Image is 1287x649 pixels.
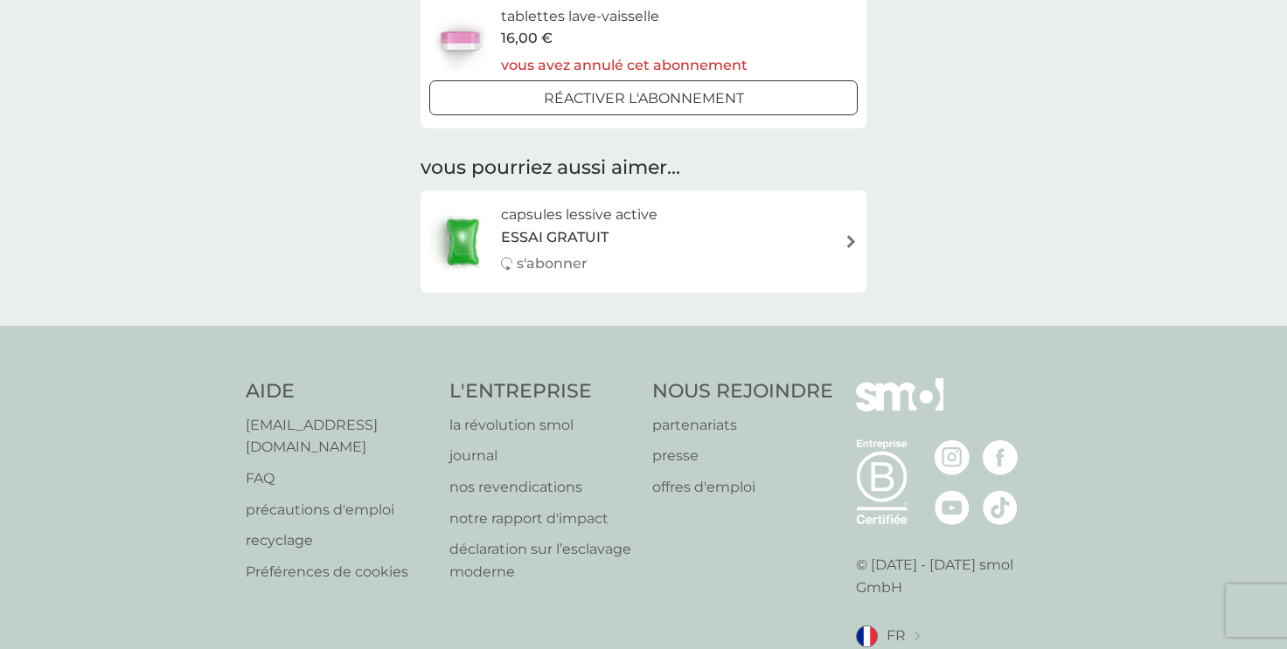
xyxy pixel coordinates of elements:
h2: vous pourriez aussi aimer... [421,155,866,182]
p: © [DATE] - [DATE] smol GmbH [856,554,1042,598]
img: visitez la page Facebook de smol [983,440,1018,475]
a: journal [449,445,636,467]
img: visitez la page Youtube de smol [935,490,970,525]
a: [EMAIL_ADDRESS][DOMAIN_NAME] [246,414,432,459]
h4: L'ENTREPRISE [449,378,636,405]
img: tablettes lave-vaisselle [429,10,490,71]
a: la révolution smol [449,414,636,437]
p: réactiver l'abonnement [544,87,744,110]
p: vous avez annulé cet abonnement [501,54,748,77]
a: déclaration sur l’esclavage moderne [449,538,636,583]
img: visitez la page TikTok de smol [983,490,1018,525]
img: smol [856,378,943,438]
span: 16,00 € [501,27,553,50]
img: changer de pays [915,632,920,641]
h6: capsules lessive active [501,204,657,226]
a: précautions d'emploi [246,499,432,521]
h4: AIDE [246,378,432,405]
img: flèche à droite [845,235,858,248]
h4: NOUS REJOINDRE [652,378,833,405]
a: recyclage [246,529,432,552]
a: Préférences de cookies [246,561,432,583]
a: presse [652,445,833,467]
a: offres d'emploi [652,476,833,499]
button: réactiver l'abonnement [429,80,858,115]
span: FR [887,625,906,647]
a: partenariats [652,414,833,437]
img: FR drapeau [856,625,878,647]
p: s'abonner [517,252,588,275]
h6: tablettes lave-vaisselle [501,5,748,28]
img: visitez la page Instagram de smol [935,440,970,475]
span: ESSAI GRATUIT [501,226,609,249]
a: FAQ [246,467,432,490]
a: nos revendications [449,476,636,499]
img: capsules lessive active [429,211,496,273]
a: notre rapport d'impact [449,507,636,530]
